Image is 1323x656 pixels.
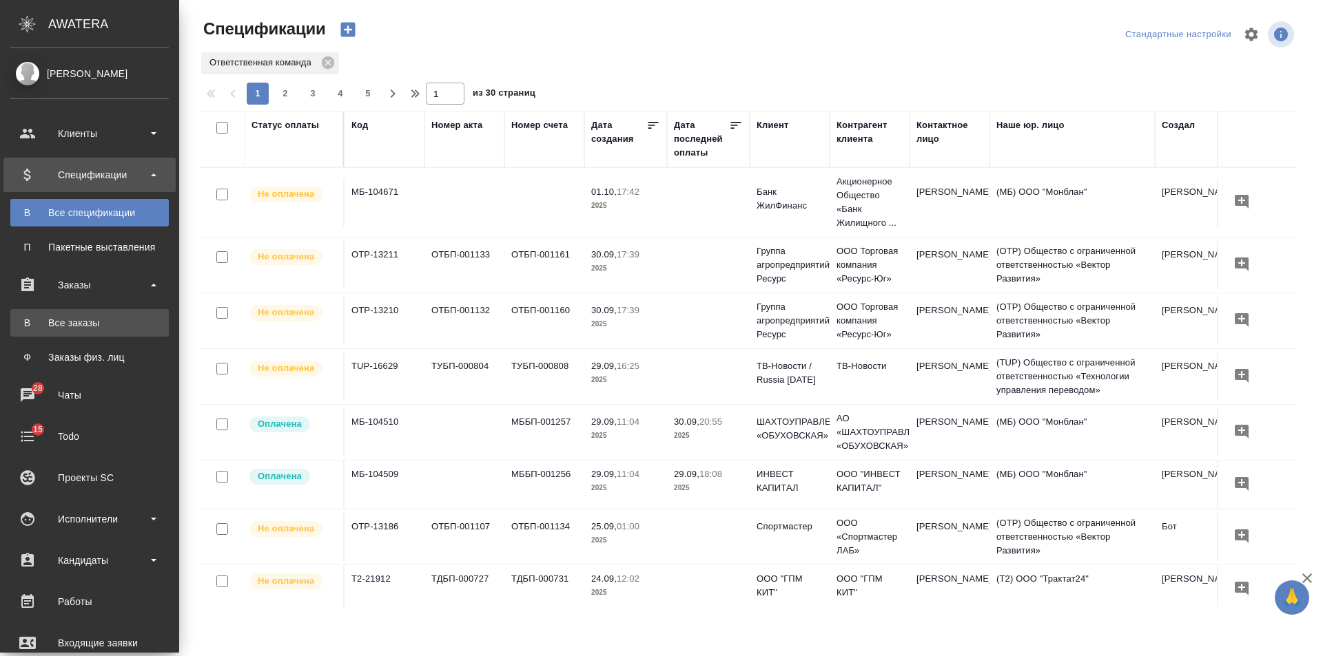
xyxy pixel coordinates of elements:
p: Не оплачена [258,574,314,588]
p: ООО Торговая компания «Ресурс-Юг» [837,244,903,286]
td: Т2-21912 [345,565,424,613]
td: ОТБП-001134 [504,513,584,561]
p: ТВ-Новости [837,359,903,373]
p: 2025 [591,586,660,600]
a: Работы [3,584,176,619]
p: 30.09, [674,416,699,427]
p: Не оплачена [258,250,314,264]
a: Проекты SC [3,461,176,495]
td: (Т2) ООО "Трактат24" [989,565,1155,613]
td: [PERSON_NAME] [910,352,989,401]
td: Бот [1155,513,1235,561]
td: (МБ) ООО "Монблан" [989,178,1155,226]
td: [PERSON_NAME] [910,461,989,509]
p: 01.10, [591,187,617,197]
p: Спортмастер [757,520,823,533]
p: ООО "ГПМ КИТ" [837,572,903,600]
p: 01:00 [617,521,639,531]
td: ОТБП-001132 [424,297,504,345]
div: [PERSON_NAME] [10,66,169,81]
p: ТВ-Новости / Russia [DATE] [757,359,823,387]
button: 5 [357,83,379,105]
div: split button [1122,24,1235,45]
td: OTP-13186 [345,513,424,561]
div: Дата создания [591,118,646,146]
button: 🙏 [1275,580,1309,615]
p: ООО Торговая компания «Ресурс-Юг» [837,300,903,341]
p: 17:42 [617,187,639,197]
p: 29.09, [591,416,617,427]
td: [PERSON_NAME] [1155,565,1235,613]
p: 11:04 [617,469,639,479]
p: 2025 [674,481,743,495]
a: ФЗаказы физ. лиц [10,343,169,371]
p: 12:02 [617,573,639,584]
p: 2025 [591,262,660,275]
p: ООО "ИНВЕСТ КАПИТАЛ" [837,467,903,495]
p: Ответственная команда [209,56,316,70]
p: Оплачена [258,417,302,431]
div: Проекты SC [10,467,169,488]
td: (OTP) Общество с ограниченной ответственностью «Вектор Развития» [989,509,1155,564]
p: 2025 [591,199,660,213]
p: Не оплачена [258,522,314,536]
p: 2025 [591,533,660,547]
span: Настроить таблицу [1235,18,1268,51]
p: 29.09, [674,469,699,479]
p: Банк ЖилФинанс [757,185,823,213]
td: ТДБП-000731 [504,565,584,613]
div: Работы [10,591,169,612]
p: 30.09, [591,305,617,315]
div: Номер счета [511,118,568,132]
p: 17:39 [617,305,639,315]
td: [PERSON_NAME] [910,178,989,226]
a: ППакетные выставления [10,233,169,261]
td: ТУБП-000804 [424,352,504,401]
span: из 30 страниц [473,85,535,105]
p: 2025 [674,429,743,443]
p: Не оплачена [258,306,314,319]
div: Статус оплаты [252,118,319,132]
p: 2025 [591,429,660,443]
div: Пакетные выставления [17,240,162,254]
div: Клиент [757,118,788,132]
td: ОТБП-001161 [504,241,584,289]
div: Код [351,118,368,132]
span: 28 [25,381,51,395]
td: [PERSON_NAME] [1155,408,1235,456]
p: 17:39 [617,249,639,260]
p: 2025 [591,481,660,495]
td: МБ-104510 [345,408,424,456]
p: 2025 [591,317,660,331]
div: Чаты [10,385,169,405]
td: [PERSON_NAME] [1155,241,1235,289]
td: OTP-13210 [345,297,424,345]
td: OTP-13211 [345,241,424,289]
span: 4 [329,87,351,100]
td: МББП-001256 [504,461,584,509]
p: 2025 [591,373,660,387]
p: 25.09, [591,521,617,531]
button: Создать [331,18,365,41]
span: Посмотреть информацию [1268,21,1297,47]
a: ВВсе спецификации [10,199,169,226]
button: 3 [302,83,324,105]
div: Заказы физ. лиц [17,350,162,364]
td: МБ-104509 [345,461,424,509]
td: TUP-16629 [345,352,424,401]
td: (МБ) ООО "Монблан" [989,461,1155,509]
p: 24.09, [591,573,617,584]
p: Не оплачена [258,187,314,201]
div: Спецификации [10,165,169,185]
div: Входящие заявки [10,633,169,653]
td: ОТБП-001160 [504,297,584,345]
div: Клиенты [10,123,169,144]
td: [PERSON_NAME] [910,241,989,289]
td: (OTP) Общество с ограниченной ответственностью «Вектор Развития» [989,237,1155,293]
div: AWATERA [48,10,179,38]
td: [PERSON_NAME] [910,513,989,561]
p: ООО «Спортмастер ЛАБ» [837,516,903,558]
button: 2 [274,83,296,105]
p: ИНВЕСТ КАПИТАЛ [757,467,823,495]
div: Кандидаты [10,550,169,571]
